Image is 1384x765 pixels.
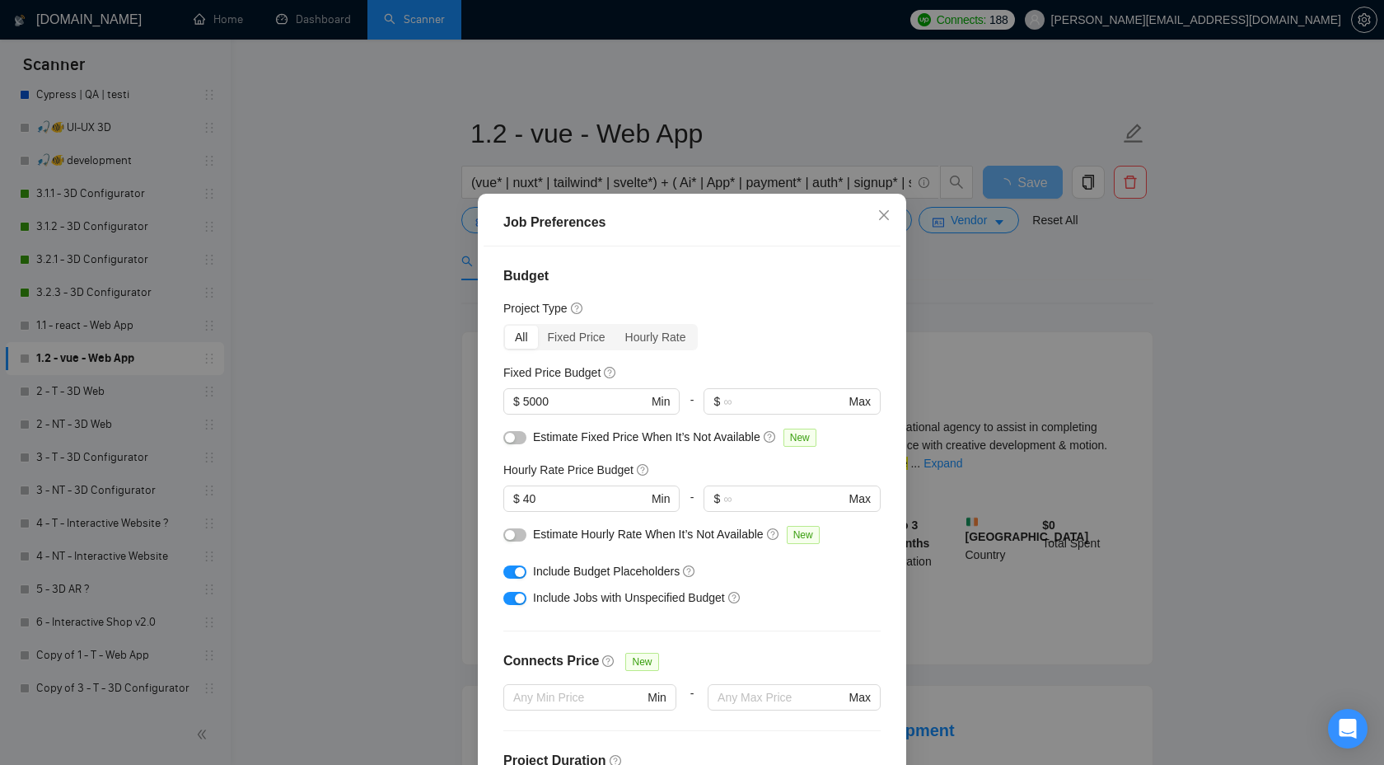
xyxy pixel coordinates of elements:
[862,194,906,238] button: Close
[767,527,780,540] span: question-circle
[637,462,650,476] span: question-circle
[713,392,720,411] span: $
[503,461,634,479] h5: Hourly Rate Price Budget
[533,528,764,541] span: Estimate Hourly Rate When It’s Not Available
[513,688,644,706] input: Any Min Price
[602,654,615,667] span: question-circle
[648,688,666,706] span: Min
[625,653,658,671] span: New
[680,486,704,525] div: -
[849,688,871,706] span: Max
[849,490,871,508] span: Max
[503,213,881,232] div: Job Preferences
[538,326,615,349] div: Fixed Price
[683,564,696,577] span: question-circle
[652,392,671,411] span: Min
[718,688,845,706] input: Any Max Price
[604,365,617,378] span: question-circle
[513,392,520,411] span: $
[503,299,568,317] h5: Project Type
[523,392,648,411] input: 0
[533,591,725,604] span: Include Jobs with Unspecified Budget
[849,392,871,411] span: Max
[503,266,881,286] h4: Budget
[877,209,891,222] span: close
[676,684,708,730] div: -
[652,490,671,508] span: Min
[680,388,704,428] div: -
[783,429,816,447] span: New
[787,526,820,544] span: New
[533,430,760,444] span: Estimate Fixed Price When It’s Not Available
[505,326,538,349] div: All
[503,651,599,671] h4: Connects Price
[713,490,720,508] span: $
[523,490,648,508] input: 0
[503,364,601,382] h5: Fixed Price Budget
[533,565,680,578] span: Include Budget Placeholders
[723,490,845,508] input: ∞
[571,301,584,314] span: question-circle
[728,590,741,603] span: question-circle
[764,429,777,443] span: question-circle
[513,490,520,508] span: $
[615,326,696,349] div: Hourly Rate
[1328,709,1368,749] div: Open Intercom Messenger
[723,392,845,411] input: ∞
